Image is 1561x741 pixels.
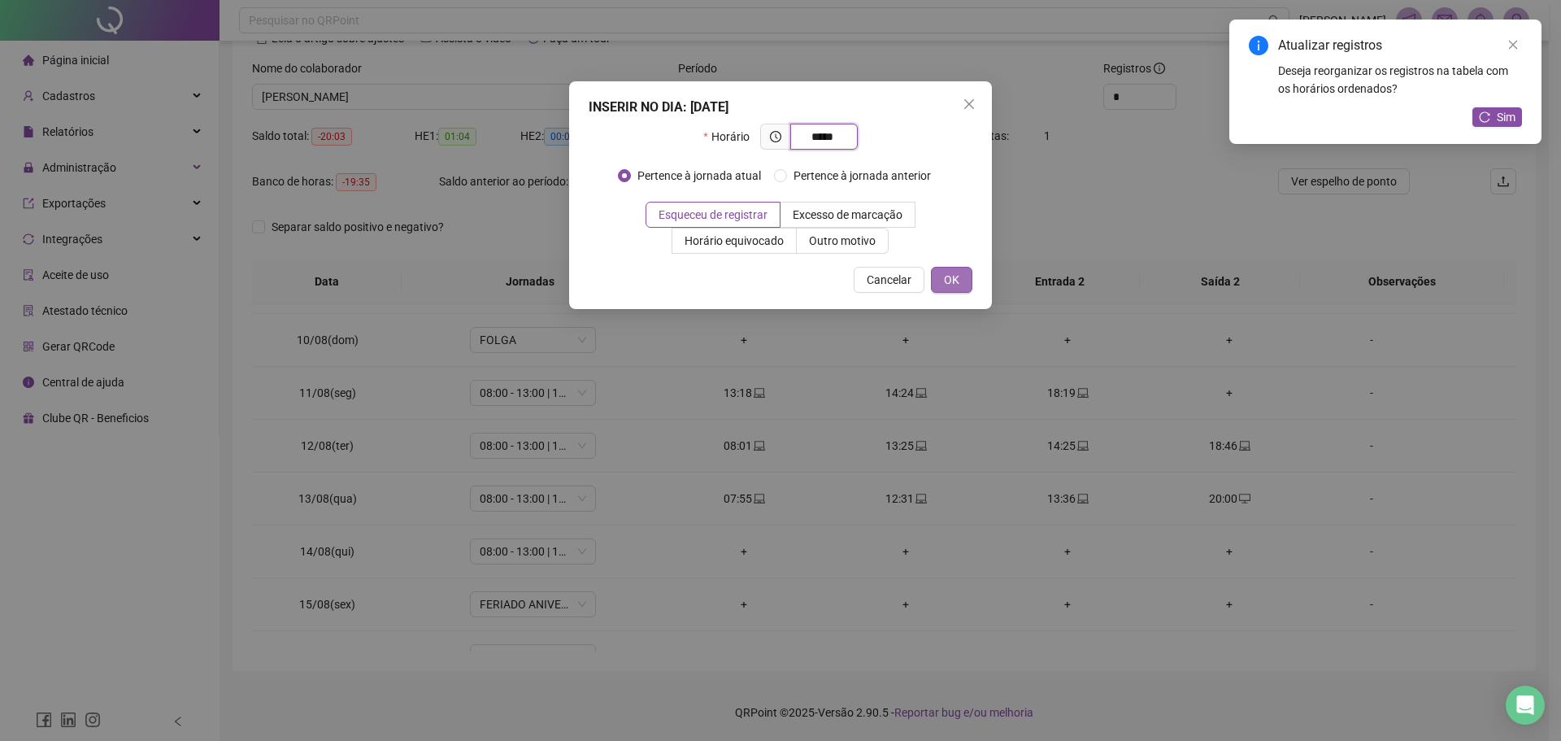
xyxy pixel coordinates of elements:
span: close [1507,39,1519,50]
span: Sim [1497,108,1515,126]
span: Cancelar [867,271,911,289]
span: Pertence à jornada atual [631,167,767,185]
span: close [963,98,976,111]
span: Outro motivo [809,234,876,247]
span: OK [944,271,959,289]
span: reload [1479,111,1490,123]
span: info-circle [1249,36,1268,55]
span: clock-circle [770,131,781,142]
span: Pertence à jornada anterior [787,167,937,185]
div: Open Intercom Messenger [1506,686,1545,725]
span: Horário equivocado [685,234,784,247]
div: INSERIR NO DIA : [DATE] [589,98,972,117]
span: Excesso de marcação [793,208,902,221]
a: Close [1504,36,1522,54]
label: Horário [703,124,759,150]
div: Deseja reorganizar os registros na tabela com os horários ordenados? [1278,62,1522,98]
button: Cancelar [854,267,924,293]
button: Close [956,91,982,117]
button: OK [931,267,972,293]
span: Esqueceu de registrar [659,208,767,221]
div: Atualizar registros [1278,36,1522,55]
button: Sim [1472,107,1522,127]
